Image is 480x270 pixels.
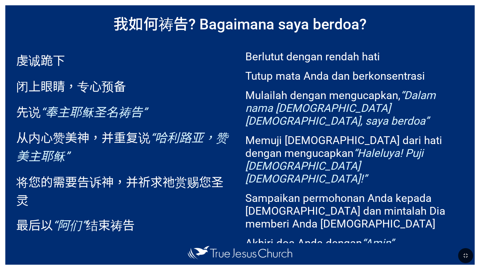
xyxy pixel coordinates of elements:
[16,51,235,69] p: 虔诚跪下
[245,237,464,250] p: Akhiri doa Anda dengan
[245,50,464,63] p: Berlutut dengan rendah hati
[53,218,86,233] em: “阿们”
[5,5,475,41] h1: 我如何祷告? Bagaimana saya berdoa?
[245,134,464,185] p: Memuji [DEMOGRAPHIC_DATA] dari hati dengan mengucapkan
[245,192,464,230] p: Sampaikan permohonan Anda kepada [DEMOGRAPHIC_DATA] dan mintalah Dia memberi Anda [DEMOGRAPHIC_DATA]
[16,77,235,95] p: 闭上眼睛，专心预备
[41,105,147,120] em: “奉主耶稣圣名祷告”
[16,128,235,165] p: 从内心赞美神，并重复说
[16,172,235,208] p: 将您的需要告诉神，并祈求祂赏赐您圣灵
[16,216,235,234] p: 最后以 结束祷告
[245,89,464,127] p: Mulailah dengan mengucapkan,
[16,131,228,164] em: “哈利路亚，赞美主耶稣”
[362,237,394,250] em: “Amin”
[16,102,235,121] p: 先说
[245,89,436,127] em: “Dalam nama [DEMOGRAPHIC_DATA] [DEMOGRAPHIC_DATA], saya berdoa”
[245,70,464,82] p: Tutup mata Anda dan berkonsentrasi
[245,147,423,185] em: “Haleluya! Puji [DEMOGRAPHIC_DATA] [DEMOGRAPHIC_DATA]!”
